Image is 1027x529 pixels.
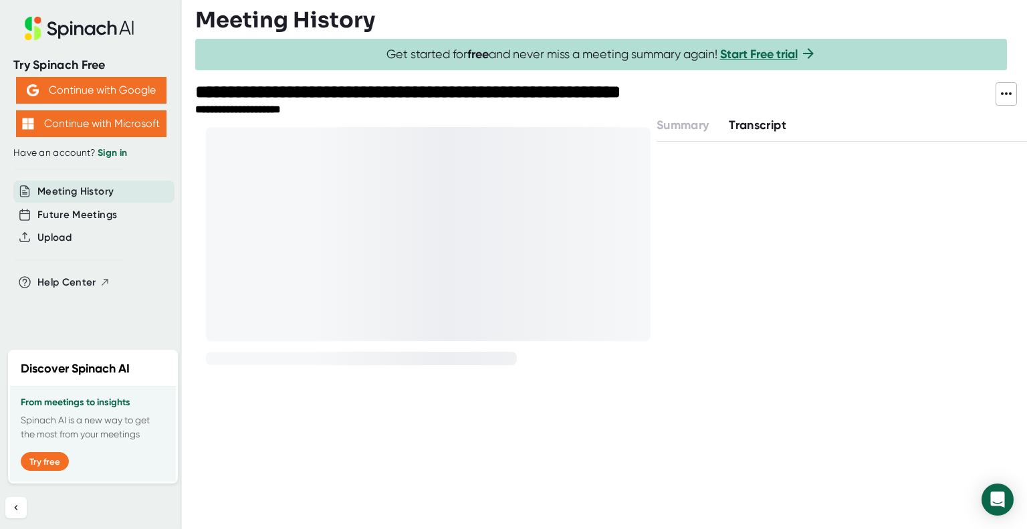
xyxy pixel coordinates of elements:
button: Upload [37,230,72,245]
button: Meeting History [37,184,114,199]
b: free [467,47,489,62]
button: Transcript [729,116,786,134]
a: Start Free trial [720,47,798,62]
button: Future Meetings [37,207,117,223]
button: Continue with Google [16,77,166,104]
p: Spinach AI is a new way to get the most from your meetings [21,413,165,441]
img: Aehbyd4JwY73AAAAAElFTkSuQmCC [27,84,39,96]
span: Transcript [729,118,786,132]
div: Open Intercom Messenger [982,484,1014,516]
h2: Discover Spinach AI [21,360,130,378]
button: Collapse sidebar [5,497,27,518]
h3: From meetings to insights [21,397,165,408]
h3: Meeting History [195,7,375,33]
div: Have an account? [13,147,168,159]
a: Sign in [98,147,127,158]
button: Continue with Microsoft [16,110,166,137]
button: Help Center [37,275,110,290]
button: Try free [21,452,69,471]
button: Summary [657,116,709,134]
span: Help Center [37,275,96,290]
span: Get started for and never miss a meeting summary again! [386,47,816,62]
span: Summary [657,118,709,132]
div: Try Spinach Free [13,58,168,73]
